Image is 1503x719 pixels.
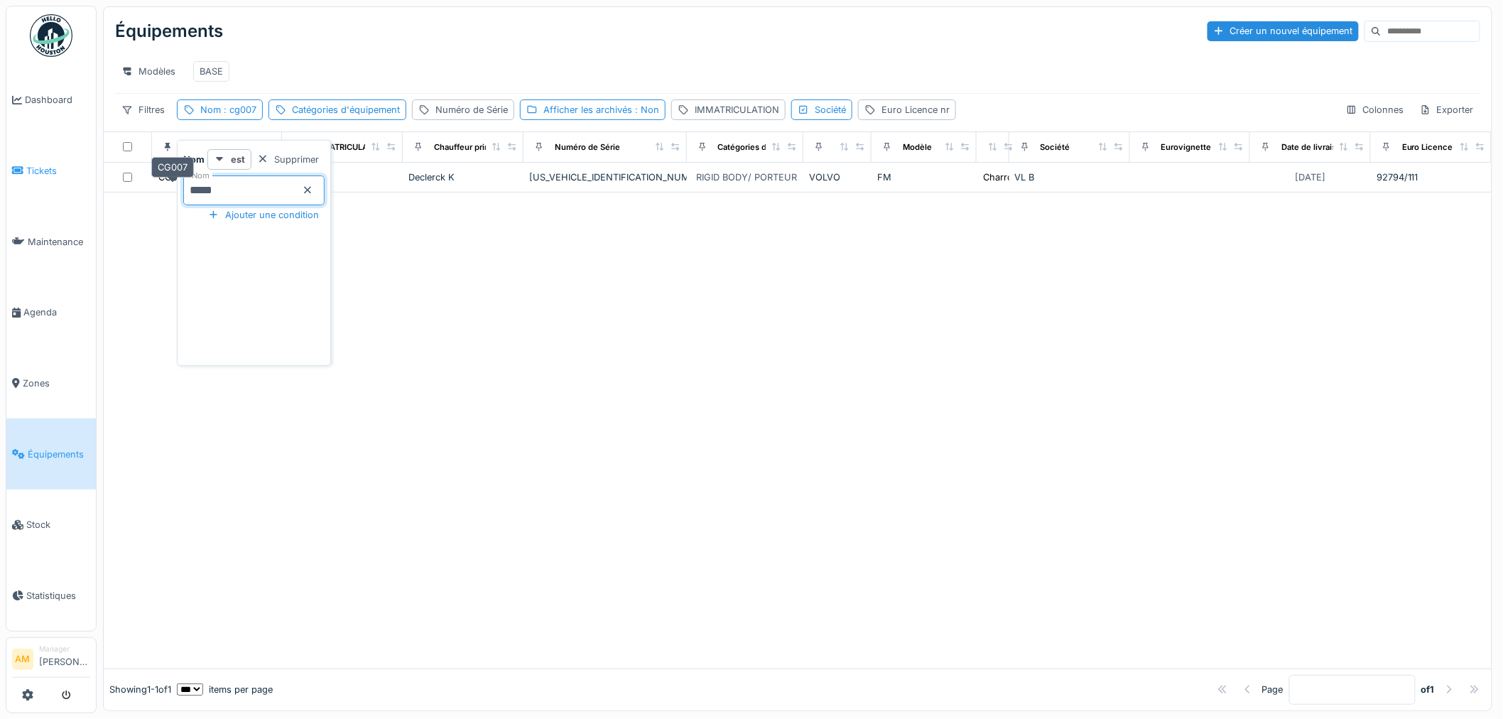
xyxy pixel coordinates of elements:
label: Nom [189,170,212,182]
div: [US_VEHICLE_IDENTIFICATION_NUMBER] [529,171,681,184]
span: Dashboard [25,93,90,107]
span: Tickets [26,164,90,178]
div: 1VDH563 [288,171,397,184]
div: Eurovignette valide jusque [1161,141,1266,153]
div: Ajouter une condition [202,205,325,225]
div: Afficher les archivés [543,103,659,117]
div: Date de livraison effective [1281,141,1384,153]
span: Équipements [28,448,90,461]
div: Société [815,103,846,117]
div: Chauffeur principal [434,141,508,153]
div: 92794/111 [1377,171,1486,184]
div: VOLVO [809,171,866,184]
div: Page [1262,683,1284,696]
span: Stock [26,518,90,531]
strong: Nom [183,153,205,166]
div: items per page [177,683,273,696]
div: VL B [1015,171,1124,184]
div: Declerck K [408,171,518,184]
div: Société [1041,141,1070,153]
div: [DATE] [1296,171,1326,184]
div: Créer un nouvel équipement [1208,21,1359,40]
div: Numéro de Série [555,141,620,153]
div: Catégories d'équipement [718,141,817,153]
div: Supprimer [251,150,325,169]
div: CG007 [151,157,194,178]
li: [PERSON_NAME] [39,644,90,674]
div: IMMATRICULATION [313,141,387,153]
div: Modèles [115,61,182,82]
li: AM [12,649,33,670]
div: Équipements [115,13,223,50]
div: Exporter [1414,99,1480,120]
div: Colonnes [1340,99,1411,120]
span: Zones [23,377,90,390]
div: Modèle [903,141,932,153]
div: Showing 1 - 1 of 1 [109,683,171,696]
div: RIGID BODY/ PORTEUR / CAMION [697,171,845,184]
div: Catégories d'équipement [292,103,400,117]
span: : cg007 [221,104,256,115]
div: Numéro de Série [435,103,508,117]
strong: est [231,153,245,166]
strong: of 1 [1421,683,1435,696]
div: IMMATRICULATION [695,103,779,117]
div: Euro Licence nr [1402,141,1463,153]
div: Euro Licence nr [881,103,950,117]
span: Agenda [23,306,90,319]
div: FM [877,171,971,184]
img: Badge_color-CXgf-gQk.svg [30,14,72,57]
span: : Non [632,104,659,115]
div: Nom [200,103,256,117]
div: Manager [39,644,90,654]
div: BASE [200,65,223,78]
span: Maintenance [28,235,90,249]
div: Charroi [983,171,1015,184]
div: Filtres [115,99,171,120]
span: Statistiques [26,589,90,602]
